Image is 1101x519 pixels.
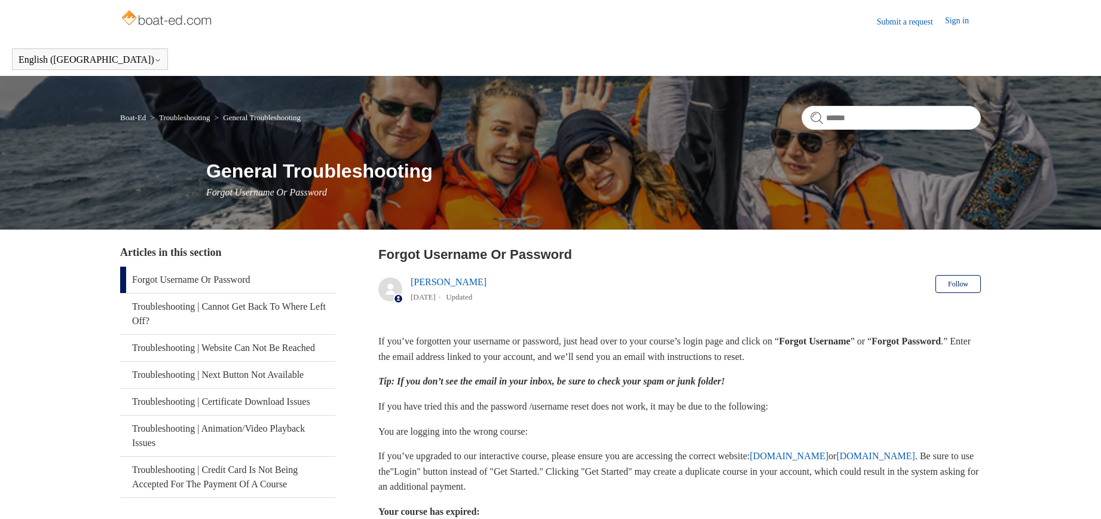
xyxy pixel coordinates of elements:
a: Submit a request [877,16,945,28]
input: Search [802,106,981,130]
p: If you have tried this and the password /username reset does not work, it may be due to the follo... [378,399,981,414]
a: Troubleshooting | Animation/Video Playback Issues [120,416,335,456]
a: Troubleshooting | Certificate Download Issues [120,389,335,415]
a: General Troubleshooting [223,113,301,122]
a: Troubleshooting | Credit Card Is Not Being Accepted For The Payment Of A Course [120,457,335,497]
li: Updated [446,292,472,301]
li: Troubleshooting [148,113,212,122]
button: Follow Article [935,275,981,293]
li: Boat-Ed [120,113,148,122]
p: If you’ve upgraded to our interactive course, please ensure you are accessing the correct website... [378,448,981,494]
strong: Your course has expired: [378,506,480,517]
p: If you’ve forgotten your username or password, just head over to your course’s login page and cli... [378,334,981,364]
a: [PERSON_NAME] [411,277,487,287]
a: [DOMAIN_NAME] [750,451,829,461]
button: English ([GEOGRAPHIC_DATA]) [19,54,161,65]
a: Boat-Ed [120,113,146,122]
a: Forgot Username Or Password [120,267,335,293]
a: Troubleshooting | Next Button Not Available [120,362,335,388]
a: Troubleshooting | Cannot Get Back To Where Left Off? [120,294,335,334]
a: Troubleshooting | Website Can Not Be Reached [120,335,335,361]
a: Sign in [945,14,981,29]
a: Troubleshooting [159,113,210,122]
strong: Forgot Username [779,336,851,346]
a: [DOMAIN_NAME] [836,451,915,461]
h1: General Troubleshooting [206,157,981,185]
span: Forgot Username Or Password [206,187,327,197]
div: Live chat [1061,479,1092,510]
span: Articles in this section [120,246,221,258]
li: General Troubleshooting [212,113,301,122]
em: Tip: If you don’t see the email in your inbox, be sure to check your spam or junk folder! [378,376,725,386]
h2: Forgot Username Or Password [378,245,981,264]
p: You are logging into the wrong course: [378,424,981,439]
strong: Forgot Password [871,336,941,346]
img: Boat-Ed Help Center home page [120,7,215,31]
time: 05/20/2025, 15:58 [411,292,436,301]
